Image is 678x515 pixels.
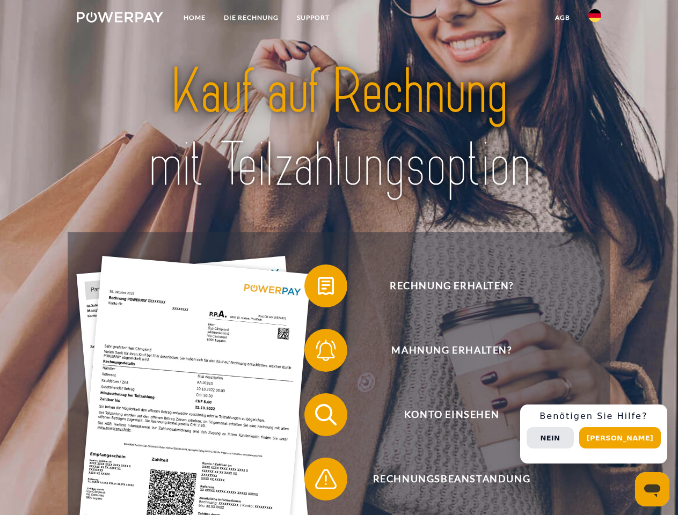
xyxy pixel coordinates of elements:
a: DIE RECHNUNG [215,8,288,27]
img: qb_warning.svg [312,466,339,492]
span: Rechnungsbeanstandung [320,458,583,501]
img: logo-powerpay-white.svg [77,12,163,23]
img: qb_bill.svg [312,273,339,299]
span: Konto einsehen [320,393,583,436]
span: Rechnung erhalten? [320,264,583,307]
a: SUPPORT [288,8,339,27]
button: Konto einsehen [304,393,584,436]
button: Rechnung erhalten? [304,264,584,307]
a: Home [174,8,215,27]
button: Nein [527,427,574,448]
div: Schnellhilfe [520,404,667,464]
img: de [588,9,601,22]
img: qb_search.svg [312,401,339,428]
span: Mahnung erhalten? [320,329,583,372]
h3: Benötigen Sie Hilfe? [527,411,661,422]
a: agb [546,8,579,27]
img: qb_bell.svg [312,337,339,364]
button: Mahnung erhalten? [304,329,584,372]
img: title-powerpay_de.svg [103,51,575,205]
button: Rechnungsbeanstandung [304,458,584,501]
button: [PERSON_NAME] [579,427,661,448]
iframe: Schaltfläche zum Öffnen des Messaging-Fensters [635,472,669,506]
